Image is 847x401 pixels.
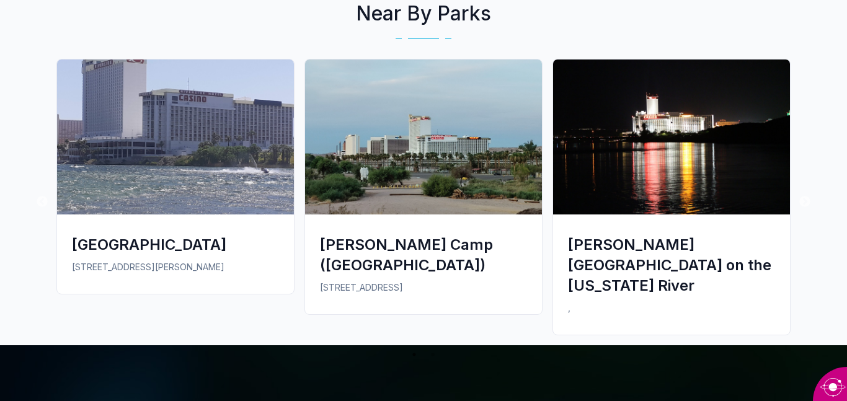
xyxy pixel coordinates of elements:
a: Davis Camp (Mohave County Park)[PERSON_NAME] Camp ([GEOGRAPHIC_DATA])[STREET_ADDRESS] [299,59,548,324]
div: [GEOGRAPHIC_DATA] [72,234,279,255]
p: [STREET_ADDRESS][PERSON_NAME] [72,260,279,274]
p: [STREET_ADDRESS] [320,281,527,294]
button: 1 [408,348,420,361]
img: Davis Campground on the Colorado River [553,59,790,214]
img: Riverside Resort RV Park [57,59,294,214]
button: Next [799,196,811,208]
img: Davis Camp (Mohave County Park) [305,59,542,214]
button: 2 [427,348,439,361]
a: Riverside Resort RV Park[GEOGRAPHIC_DATA][STREET_ADDRESS][PERSON_NAME] [51,59,299,304]
p: , [568,301,775,315]
div: [PERSON_NAME][GEOGRAPHIC_DATA] on the [US_STATE] River [568,234,775,296]
button: Previous [36,196,48,208]
div: [PERSON_NAME] Camp ([GEOGRAPHIC_DATA]) [320,234,527,275]
a: Davis Campground on the Colorado River[PERSON_NAME][GEOGRAPHIC_DATA] on the [US_STATE] River, [548,59,796,345]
